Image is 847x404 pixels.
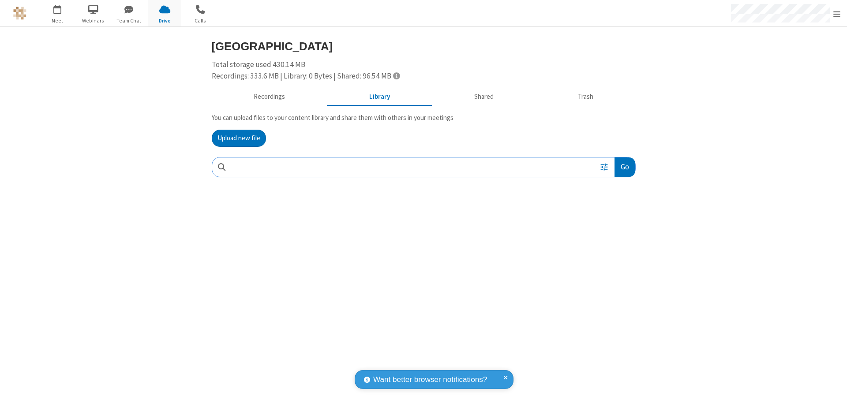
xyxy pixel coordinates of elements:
[41,17,74,25] span: Meet
[148,17,181,25] span: Drive
[615,157,635,177] button: Go
[536,89,636,105] button: Trash
[432,89,536,105] button: Shared during meetings
[13,7,26,20] img: QA Selenium DO NOT DELETE OR CHANGE
[112,17,146,25] span: Team Chat
[212,40,636,52] h3: [GEOGRAPHIC_DATA]
[327,89,432,105] button: Content library
[393,72,400,79] span: Totals displayed include files that have been moved to the trash.
[212,71,636,82] div: Recordings: 333.6 MB | Library: 0 Bytes | Shared: 96.54 MB
[212,59,636,82] div: Total storage used 430.14 MB
[212,130,266,147] button: Upload new file
[212,113,636,123] p: You can upload files to your content library and share them with others in your meetings
[184,17,217,25] span: Calls
[77,17,110,25] span: Webinars
[373,374,487,385] span: Want better browser notifications?
[212,89,327,105] button: Recorded meetings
